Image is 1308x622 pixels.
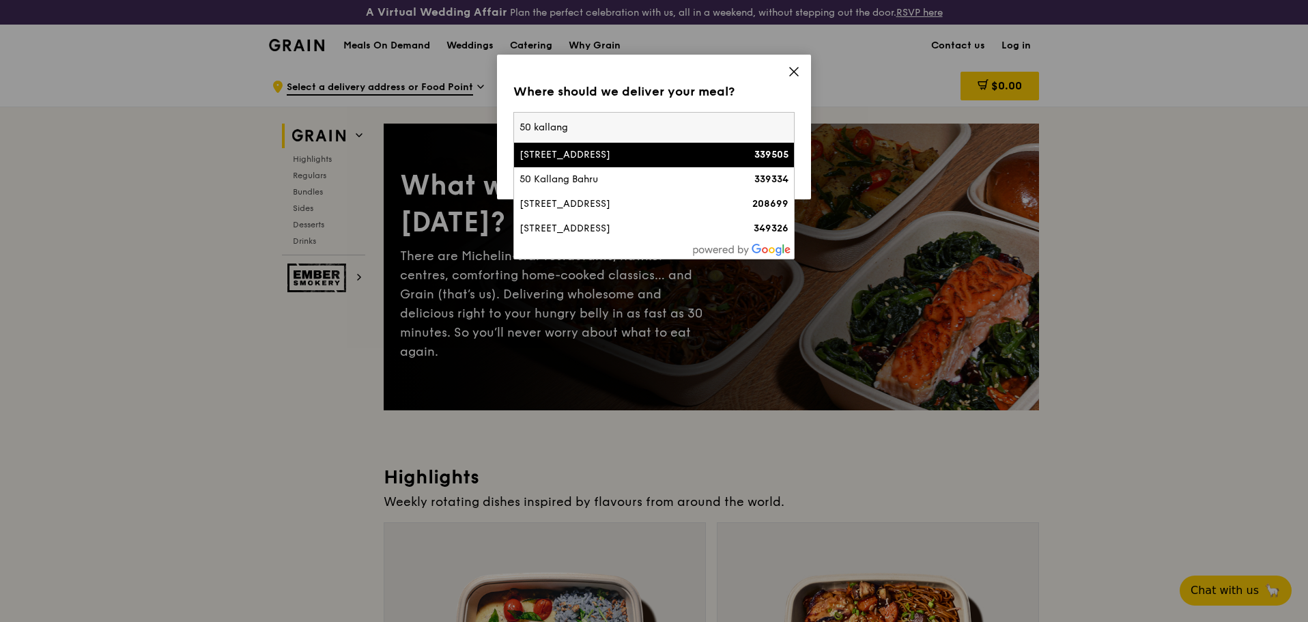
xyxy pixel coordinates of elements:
[520,222,722,236] div: [STREET_ADDRESS]
[754,149,788,160] strong: 339505
[520,197,722,211] div: [STREET_ADDRESS]
[754,223,788,234] strong: 349326
[752,198,788,210] strong: 208699
[520,148,722,162] div: [STREET_ADDRESS]
[754,173,788,185] strong: 339334
[693,244,791,256] img: powered-by-google.60e8a832.png
[520,173,722,186] div: 50 Kallang Bahru
[513,82,795,101] div: Where should we deliver your meal?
